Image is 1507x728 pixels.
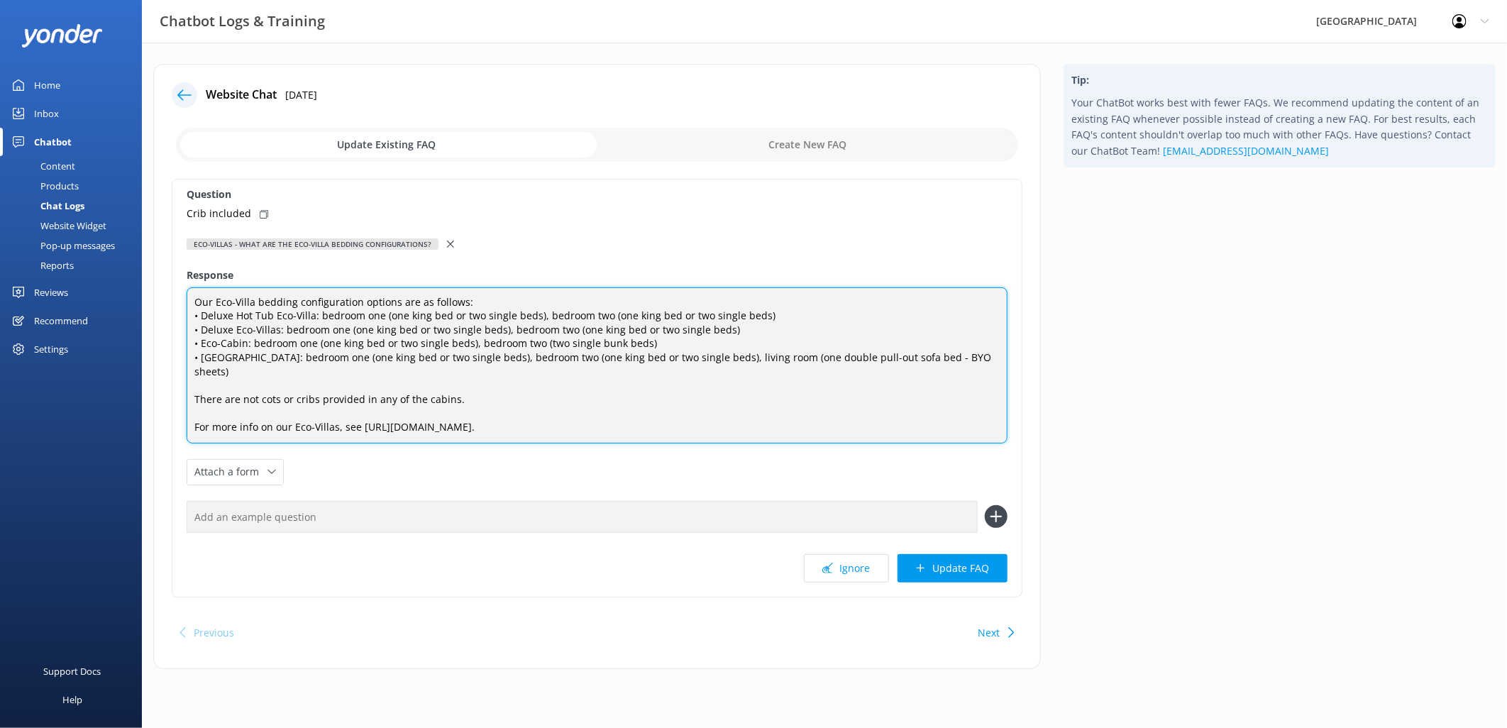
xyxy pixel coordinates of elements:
[1164,144,1330,158] a: [EMAIL_ADDRESS][DOMAIN_NAME]
[187,268,1008,283] label: Response
[34,335,68,363] div: Settings
[285,87,317,103] p: [DATE]
[9,216,106,236] div: Website Widget
[9,255,74,275] div: Reports
[34,278,68,307] div: Reviews
[9,156,75,176] div: Content
[9,236,142,255] a: Pop-up messages
[9,255,142,275] a: Reports
[9,196,142,216] a: Chat Logs
[62,685,82,714] div: Help
[34,99,59,128] div: Inbox
[1072,95,1487,159] p: Your ChatBot works best with fewer FAQs. We recommend updating the content of an existing FAQ whe...
[9,176,142,196] a: Products
[187,238,438,250] div: Eco-Villas - What are the Eco-Villa bedding configurations?
[206,86,277,104] h4: Website Chat
[21,24,103,48] img: yonder-white-logo.png
[34,128,72,156] div: Chatbot
[34,71,60,99] div: Home
[160,10,325,33] h3: Chatbot Logs & Training
[1072,72,1487,88] h4: Tip:
[898,554,1008,583] button: Update FAQ
[9,196,84,216] div: Chat Logs
[187,501,978,533] input: Add an example question
[9,216,142,236] a: Website Widget
[194,464,267,480] span: Attach a form
[187,206,251,221] p: Crib included
[9,156,142,176] a: Content
[804,554,889,583] button: Ignore
[187,187,1008,202] label: Question
[978,619,1000,647] button: Next
[44,657,101,685] div: Support Docs
[34,307,88,335] div: Recommend
[9,176,79,196] div: Products
[9,236,115,255] div: Pop-up messages
[187,287,1008,443] textarea: Our Eco-Villa bedding configuration options are as follows: • Deluxe Hot Tub Eco-Villa: bedroom o...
